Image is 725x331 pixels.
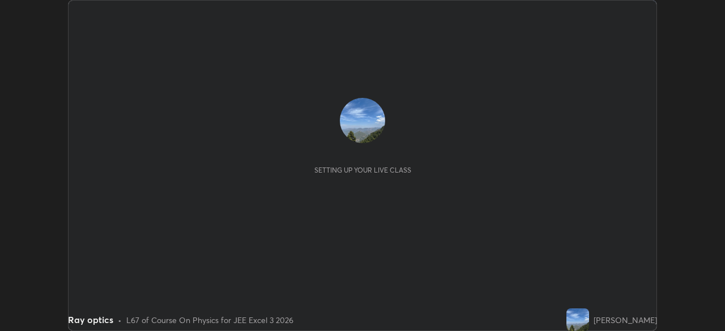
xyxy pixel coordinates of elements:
div: Ray optics [68,313,113,326]
img: ae8f960d671646caa26cb3ff0d679e78.jpg [340,98,385,143]
div: L67 of Course On Physics for JEE Excel 3 2026 [126,314,293,326]
div: • [118,314,122,326]
div: Setting up your live class [314,166,411,174]
div: [PERSON_NAME] [594,314,657,326]
img: ae8f960d671646caa26cb3ff0d679e78.jpg [566,308,589,331]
